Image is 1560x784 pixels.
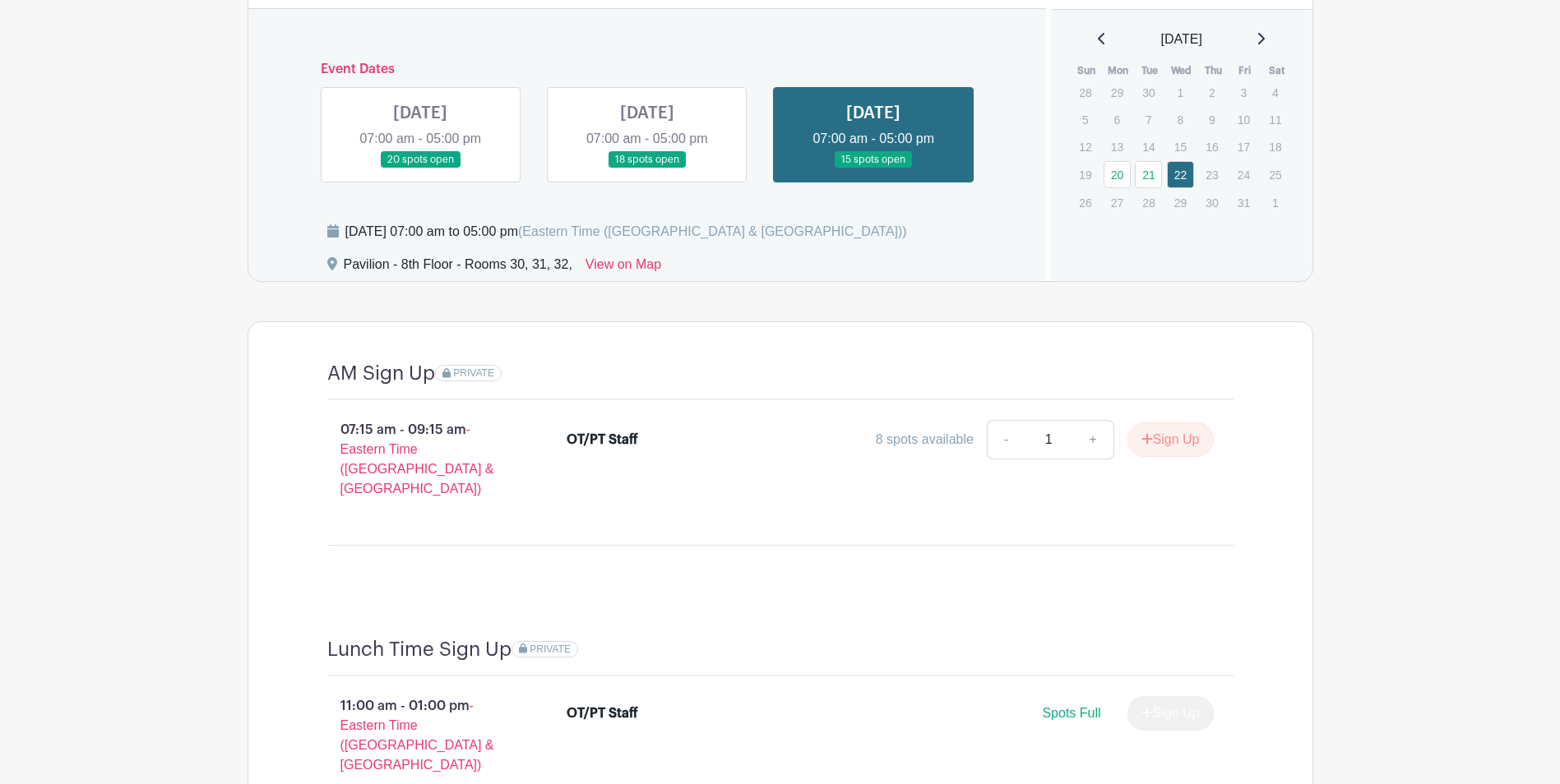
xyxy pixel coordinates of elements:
p: 11:00 am - 01:00 pm [301,689,541,782]
p: 16 [1198,134,1225,159]
div: 8 spots available [876,430,974,450]
p: 11 [1261,107,1289,132]
span: (Eastern Time ([GEOGRAPHIC_DATA] & [GEOGRAPHIC_DATA])) [518,224,907,238]
p: 24 [1230,162,1257,187]
span: PRIVATE [530,643,571,655]
a: 20 [1104,161,1131,188]
p: 3 [1230,80,1257,105]
div: Pavilion - 8th Floor - Rooms 30, 31, 32, [344,255,572,281]
p: 18 [1261,134,1289,159]
p: 23 [1198,162,1225,187]
p: 9 [1198,107,1225,132]
p: 6 [1104,107,1131,132]
p: 5 [1072,107,1099,132]
p: 28 [1072,80,1099,105]
a: - [987,420,1025,459]
p: 19 [1072,162,1099,187]
p: 10 [1230,107,1257,132]
th: Tue [1134,62,1166,79]
span: Spots Full [1042,706,1100,720]
p: 27 [1104,190,1131,215]
span: - Eastern Time ([GEOGRAPHIC_DATA] & [GEOGRAPHIC_DATA]) [340,699,494,772]
th: Sat [1261,62,1293,79]
p: 30 [1135,80,1162,105]
p: 8 [1167,107,1194,132]
span: PRIVATE [453,367,494,379]
a: View on Map [586,255,661,281]
p: 1 [1261,190,1289,215]
p: 15 [1167,134,1194,159]
p: 31 [1230,190,1257,215]
p: 14 [1135,134,1162,159]
p: 25 [1261,162,1289,187]
p: 17 [1230,134,1257,159]
p: 12 [1072,134,1099,159]
th: Mon [1103,62,1135,79]
a: 22 [1167,161,1194,188]
div: [DATE] 07:00 am to 05:00 pm [345,222,907,242]
p: 07:15 am - 09:15 am [301,413,541,505]
h4: AM Sign Up [327,362,435,385]
a: 21 [1135,161,1162,188]
th: Fri [1229,62,1261,79]
h4: Lunch Time Sign Up [327,638,512,662]
th: Thu [1197,62,1229,79]
p: 29 [1104,80,1131,105]
a: + [1072,420,1113,459]
p: 1 [1167,80,1194,105]
div: OT/PT Staff [567,703,638,723]
button: Sign Up [1127,422,1214,457]
p: 4 [1261,80,1289,105]
div: OT/PT Staff [567,430,638,450]
th: Sun [1071,62,1103,79]
span: - Eastern Time ([GEOGRAPHIC_DATA] & [GEOGRAPHIC_DATA]) [340,422,494,496]
p: 13 [1104,134,1131,159]
p: 26 [1072,190,1099,215]
th: Wed [1166,62,1198,79]
p: 28 [1135,190,1162,215]
p: 7 [1135,107,1162,132]
span: [DATE] [1161,30,1202,49]
p: 2 [1198,80,1225,105]
p: 30 [1198,190,1225,215]
p: 29 [1167,190,1194,215]
h6: Event Dates [308,62,988,77]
